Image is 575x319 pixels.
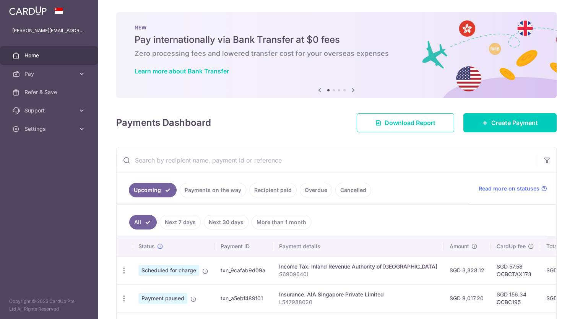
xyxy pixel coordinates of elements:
p: [PERSON_NAME][EMAIL_ADDRESS][DOMAIN_NAME] [12,27,86,34]
span: Pay [24,70,75,78]
a: Learn more about Bank Transfer [135,67,229,75]
span: Total amt. [546,243,572,250]
span: Support [24,107,75,114]
p: NEW [135,24,538,31]
td: SGD 3,328.12 [443,256,491,284]
div: Income Tax. Inland Revenue Authority of [GEOGRAPHIC_DATA] [279,263,437,270]
td: SGD 57.58 OCBCTAX173 [491,256,540,284]
a: Payments on the way [180,183,246,197]
a: More than 1 month [252,215,311,229]
input: Search by recipient name, payment id or reference [117,148,538,173]
a: All [129,215,157,229]
h5: Pay internationally via Bank Transfer at $0 fees [135,34,538,46]
span: Home [24,52,75,59]
img: Bank transfer banner [116,12,557,98]
span: Create Payment [491,118,538,127]
a: Download Report [357,113,454,132]
img: CardUp [9,6,47,15]
iframe: Opens a widget where you can find more information [526,296,567,315]
span: Read more on statuses [479,185,539,192]
span: Scheduled for charge [138,265,199,276]
td: SGD 156.34 OCBC195 [491,284,540,312]
span: Download Report [385,118,435,127]
div: Insurance. AIA Singapore Private Limited [279,291,437,298]
span: Settings [24,125,75,133]
span: Status [138,243,155,250]
h6: Zero processing fees and lowered transfer cost for your overseas expenses [135,49,538,58]
a: Upcoming [129,183,177,197]
p: S6909640I [279,270,437,278]
a: Read more on statuses [479,185,547,192]
th: Payment ID [214,236,273,256]
a: Next 7 days [160,215,201,229]
td: SGD 8,017.20 [443,284,491,312]
h4: Payments Dashboard [116,116,211,130]
span: Refer & Save [24,88,75,96]
th: Payment details [273,236,443,256]
a: Cancelled [335,183,371,197]
span: Payment paused [138,293,187,304]
a: Recipient paid [249,183,297,197]
span: Amount [450,243,469,250]
td: txn_a5ebf489f01 [214,284,273,312]
a: Next 30 days [204,215,249,229]
span: CardUp fee [497,243,526,250]
p: L547938020 [279,298,437,306]
a: Create Payment [463,113,557,132]
td: txn_9cafab9d09a [214,256,273,284]
a: Overdue [300,183,332,197]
